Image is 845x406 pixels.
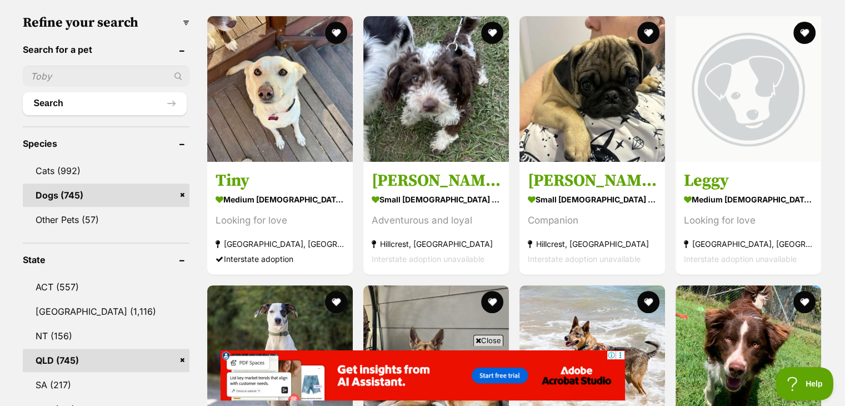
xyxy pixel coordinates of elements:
span: Interstate adoption unavailable [372,254,484,264]
button: favourite [325,22,347,44]
strong: small [DEMOGRAPHIC_DATA] Dog [528,191,657,207]
button: favourite [481,22,503,44]
strong: medium [DEMOGRAPHIC_DATA] Dog [216,191,344,207]
a: Cats (992) [23,159,189,182]
button: favourite [794,22,816,44]
div: Looking for love [216,213,344,228]
a: Tiny medium [DEMOGRAPHIC_DATA] Dog Looking for love [GEOGRAPHIC_DATA], [GEOGRAPHIC_DATA] Intersta... [207,162,353,275]
h3: [PERSON_NAME] [528,170,657,191]
a: SA (217) [23,373,189,397]
strong: [GEOGRAPHIC_DATA], [GEOGRAPHIC_DATA] [684,236,813,251]
img: Rocco - Pug Dog [519,16,665,162]
a: Leggy medium [DEMOGRAPHIC_DATA] Dog Looking for love [GEOGRAPHIC_DATA], [GEOGRAPHIC_DATA] Interst... [676,162,821,275]
span: Interstate adoption unavailable [528,254,641,264]
div: Interstate adoption [216,251,344,266]
a: [PERSON_NAME] small [DEMOGRAPHIC_DATA] Dog Companion Hillcrest, [GEOGRAPHIC_DATA] Interstate adop... [519,162,665,275]
a: QLD (745) [23,349,189,372]
header: State [23,255,189,265]
a: [GEOGRAPHIC_DATA] (1,116) [23,300,189,323]
img: Tiny - Australian Kelpie Dog [207,16,353,162]
span: Close [473,335,503,346]
strong: [GEOGRAPHIC_DATA], [GEOGRAPHIC_DATA] [216,236,344,251]
h3: Refine your search [23,15,189,31]
button: favourite [325,291,347,313]
a: NT (156) [23,324,189,348]
strong: Hillcrest, [GEOGRAPHIC_DATA] [372,236,501,251]
button: favourite [794,291,816,313]
strong: medium [DEMOGRAPHIC_DATA] Dog [684,191,813,207]
img: Charlie - Poodle (Toy) Dog [363,16,509,162]
button: favourite [637,291,659,313]
input: Toby [23,66,189,87]
strong: small [DEMOGRAPHIC_DATA] Dog [372,191,501,207]
a: [PERSON_NAME] small [DEMOGRAPHIC_DATA] Dog Adventurous and loyal Hillcrest, [GEOGRAPHIC_DATA] Int... [363,162,509,275]
header: Search for a pet [23,44,189,55]
strong: Hillcrest, [GEOGRAPHIC_DATA] [528,236,657,251]
div: Looking for love [684,213,813,228]
iframe: Help Scout Beacon - Open [776,367,834,400]
h3: [PERSON_NAME] [372,170,501,191]
button: favourite [637,22,659,44]
a: Dogs (745) [23,184,189,207]
iframe: Advertisement [221,350,625,400]
button: favourite [481,291,503,313]
h3: Leggy [684,170,813,191]
span: Interstate adoption unavailable [684,254,797,264]
h3: Tiny [216,170,344,191]
header: Species [23,138,189,148]
a: ACT (557) [23,275,189,299]
div: Adventurous and loyal [372,213,501,228]
button: Search [23,92,187,115]
a: Other Pets (57) [23,208,189,231]
div: Companion [528,213,657,228]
